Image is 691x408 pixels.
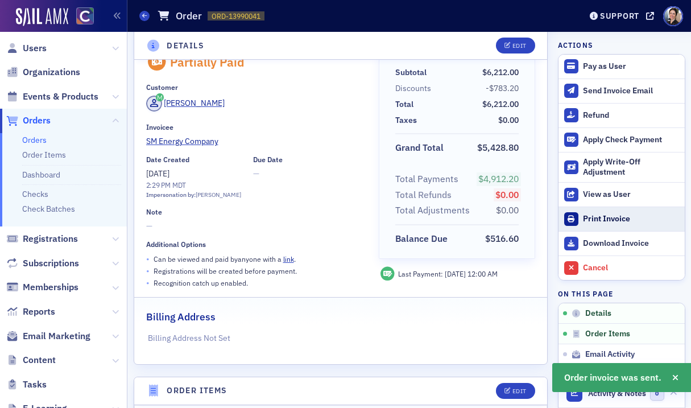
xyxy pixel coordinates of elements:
[600,11,639,21] div: Support
[558,182,685,207] button: View as User
[22,204,75,214] a: Check Batches
[395,232,448,246] div: Balance Due
[148,332,533,344] p: Billing Address Not Set
[395,114,421,126] span: Taxes
[146,208,162,216] div: Note
[663,6,683,26] span: Profile
[585,329,630,339] span: Order Items
[146,240,206,249] div: Additional Options
[445,269,467,278] span: [DATE]
[6,257,79,270] a: Subscriptions
[253,168,283,180] span: —
[22,150,66,160] a: Order Items
[585,308,611,319] span: Details
[478,173,519,184] span: $4,912.20
[6,114,51,127] a: Orders
[23,306,55,318] span: Reports
[146,83,178,92] div: Customer
[23,66,80,79] span: Organizations
[496,38,535,53] button: Edit
[6,281,78,294] a: Memberships
[283,254,294,263] a: link
[212,11,260,21] span: ORD-13990041
[395,114,417,126] div: Taxes
[23,114,51,127] span: Orders
[558,289,685,299] h4: On this page
[23,378,47,391] span: Tasks
[22,135,47,145] a: Orders
[395,98,413,110] div: Total
[482,67,519,77] span: $6,212.00
[650,386,664,401] span: 0
[146,155,189,164] div: Date Created
[395,83,435,94] span: Discounts
[154,278,248,288] p: Recognition catch up enabled.
[512,43,527,49] div: Edit
[496,204,519,216] span: $0.00
[558,40,593,50] h4: Actions
[467,269,498,278] span: 12:00 AM
[395,98,417,110] span: Total
[146,265,150,277] span: •
[395,204,470,217] div: Total Adjustments
[146,191,196,199] span: Impersonation by:
[146,180,171,189] time: 2:29 PM
[583,61,678,72] div: Pay as User
[495,189,519,200] span: $0.00
[146,168,169,179] span: [DATE]
[146,277,150,289] span: •
[6,378,47,391] a: Tasks
[196,191,241,200] div: [PERSON_NAME]
[395,204,474,217] span: Total Adjustments
[395,141,448,155] span: Grand Total
[146,123,173,131] div: Invoicee
[583,238,678,249] div: Download Invoice
[6,233,78,245] a: Registrations
[558,152,685,183] button: Apply Write-Off Adjustment
[23,90,98,103] span: Events & Products
[558,231,685,255] a: Download Invoice
[395,67,427,79] div: Subtotal
[558,207,685,231] a: Print Invoice
[512,388,527,394] div: Edit
[164,97,225,109] div: [PERSON_NAME]
[583,189,678,200] div: View as User
[395,232,452,246] span: Balance Due
[558,55,685,79] button: Pay as User
[16,8,68,26] img: SailAMX
[395,67,431,79] span: Subtotal
[6,66,80,79] a: Organizations
[146,310,216,324] h2: Billing Address
[22,189,48,199] a: Checks
[585,349,635,360] span: Email Activity
[395,188,456,202] span: Total Refunds
[583,86,678,96] div: Send Invoice Email
[583,135,678,145] div: Apply Check Payment
[170,55,245,69] div: Partially Paid
[23,330,90,343] span: Email Marketing
[253,155,283,164] div: Due Date
[498,115,519,125] span: $0.00
[23,257,79,270] span: Subscriptions
[176,9,202,23] h1: Order
[558,255,685,280] button: Cancel
[395,141,444,155] div: Grand Total
[146,253,150,265] span: •
[6,306,55,318] a: Reports
[558,79,685,103] button: Send Invoice Email
[167,385,227,397] h4: Order Items
[482,99,519,109] span: $6,212.00
[395,172,458,186] div: Total Payments
[496,383,535,399] button: Edit
[76,7,94,25] img: SailAMX
[583,110,678,121] div: Refund
[22,170,60,180] a: Dashboard
[6,42,47,55] a: Users
[23,42,47,55] span: Users
[146,96,225,112] a: [PERSON_NAME]
[583,263,678,273] div: Cancel
[564,371,661,385] span: Order invoice was sent.
[154,266,297,276] p: Registrations will be created before payment.
[154,254,296,264] p: Can be viewed and paid by anyone with a .
[146,220,363,232] span: —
